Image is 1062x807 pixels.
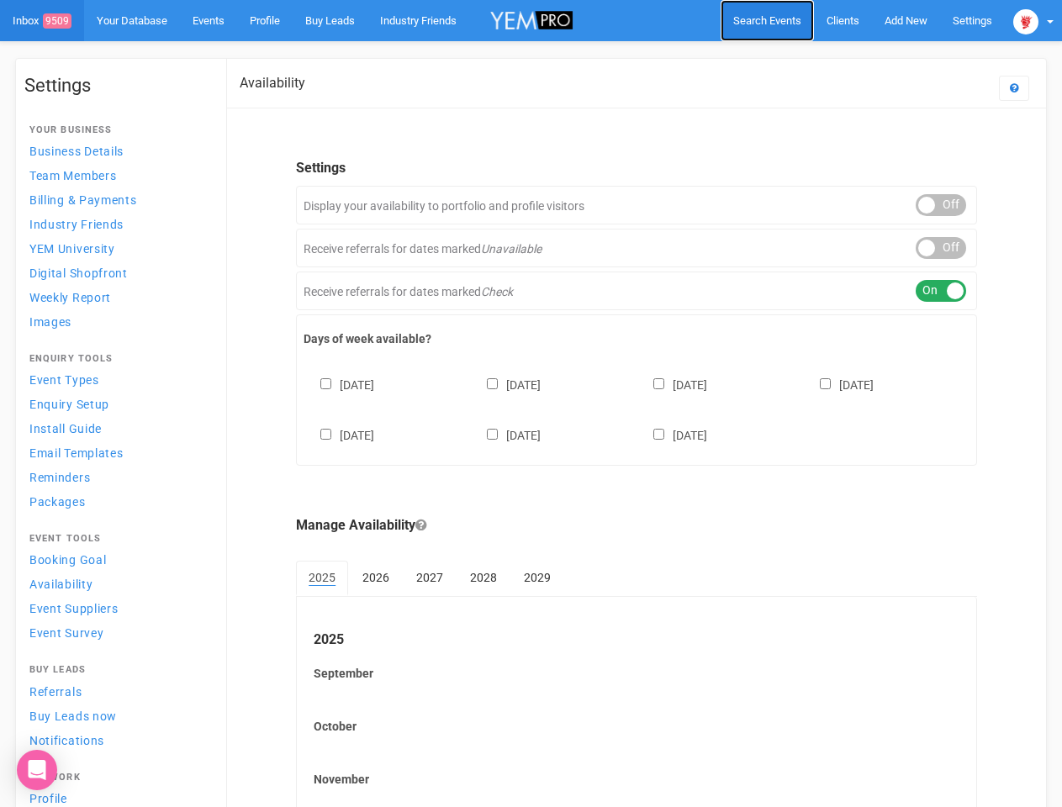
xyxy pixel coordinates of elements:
a: Digital Shopfront [24,261,209,284]
h4: Network [29,773,204,783]
label: [DATE] [803,375,874,393]
input: [DATE] [653,429,664,440]
a: Industry Friends [24,213,209,235]
div: Open Intercom Messenger [17,750,57,790]
a: Business Details [24,140,209,162]
label: October [314,718,959,735]
input: [DATE] [653,378,664,389]
a: Reminders [24,466,209,488]
div: Display your availability to portfolio and profile visitors [296,186,977,224]
span: Notifications [29,734,104,747]
input: [DATE] [320,378,331,389]
a: 2027 [404,561,456,594]
label: [DATE] [637,425,707,444]
h2: Availability [240,76,305,91]
a: Notifications [24,729,209,752]
a: 2026 [350,561,402,594]
label: Days of week available? [304,330,970,347]
span: Packages [29,495,86,509]
span: YEM University [29,242,115,256]
span: Images [29,315,71,329]
a: Buy Leads now [24,704,209,727]
span: Event Suppliers [29,602,119,615]
input: [DATE] [820,378,831,389]
span: Team Members [29,169,116,182]
input: [DATE] [487,429,498,440]
a: Weekly Report [24,286,209,309]
a: Billing & Payments [24,188,209,211]
h4: Event Tools [29,534,204,544]
a: Event Survey [24,621,209,644]
span: 9509 [43,13,71,29]
legend: Settings [296,159,977,178]
span: Event Types [29,373,99,387]
h4: Buy Leads [29,665,204,675]
span: Email Templates [29,446,124,460]
a: 2029 [511,561,563,594]
label: [DATE] [470,375,541,393]
span: Clients [827,14,859,27]
label: [DATE] [637,375,707,393]
a: Packages [24,490,209,513]
a: Images [24,310,209,333]
div: Receive referrals for dates marked [296,272,977,310]
a: Install Guide [24,417,209,440]
h1: Settings [24,76,209,96]
a: Team Members [24,164,209,187]
span: Add New [885,14,927,27]
span: Weekly Report [29,291,111,304]
span: Search Events [733,14,801,27]
legend: 2025 [314,630,959,650]
a: Enquiry Setup [24,393,209,415]
input: [DATE] [320,429,331,440]
label: [DATE] [304,425,374,444]
label: September [314,665,959,682]
span: Billing & Payments [29,193,137,207]
a: Referrals [24,680,209,703]
em: Check [481,285,513,298]
span: Availability [29,578,92,591]
span: Business Details [29,145,124,158]
span: Digital Shopfront [29,266,128,280]
a: Booking Goal [24,548,209,571]
label: [DATE] [470,425,541,444]
div: Receive referrals for dates marked [296,229,977,267]
a: 2028 [457,561,510,594]
span: Reminders [29,471,90,484]
a: Availability [24,572,209,595]
a: 2025 [296,561,348,596]
input: [DATE] [487,378,498,389]
a: Event Suppliers [24,597,209,620]
span: Booking Goal [29,553,106,567]
em: Unavailable [481,242,542,256]
label: [DATE] [304,375,374,393]
span: Enquiry Setup [29,398,109,411]
h4: Your Business [29,125,204,135]
span: Event Survey [29,626,103,640]
span: Install Guide [29,422,102,435]
legend: Manage Availability [296,516,977,535]
h4: Enquiry Tools [29,354,204,364]
a: Email Templates [24,441,209,464]
label: November [314,771,959,788]
a: Event Types [24,368,209,391]
a: YEM University [24,237,209,260]
img: open-uri20250107-2-1pbi2ie [1013,9,1038,34]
